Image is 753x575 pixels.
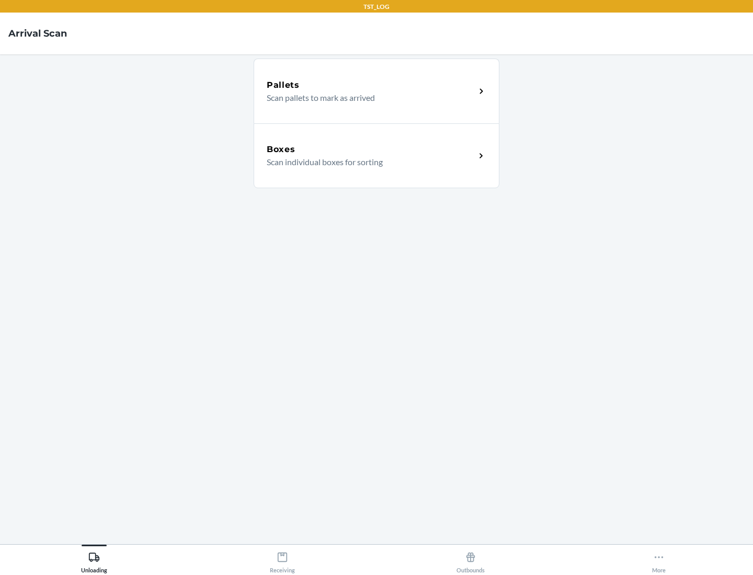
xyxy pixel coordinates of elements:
p: Scan individual boxes for sorting [267,156,467,168]
p: TST_LOG [363,2,390,11]
h4: Arrival Scan [8,27,67,40]
div: More [652,547,666,573]
div: Outbounds [457,547,485,573]
button: More [565,545,753,573]
div: Receiving [270,547,295,573]
a: BoxesScan individual boxes for sorting [254,123,499,188]
h5: Boxes [267,143,295,156]
a: PalletsScan pallets to mark as arrived [254,59,499,123]
div: Unloading [81,547,107,573]
p: Scan pallets to mark as arrived [267,91,467,104]
button: Outbounds [376,545,565,573]
h5: Pallets [267,79,300,91]
button: Receiving [188,545,376,573]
